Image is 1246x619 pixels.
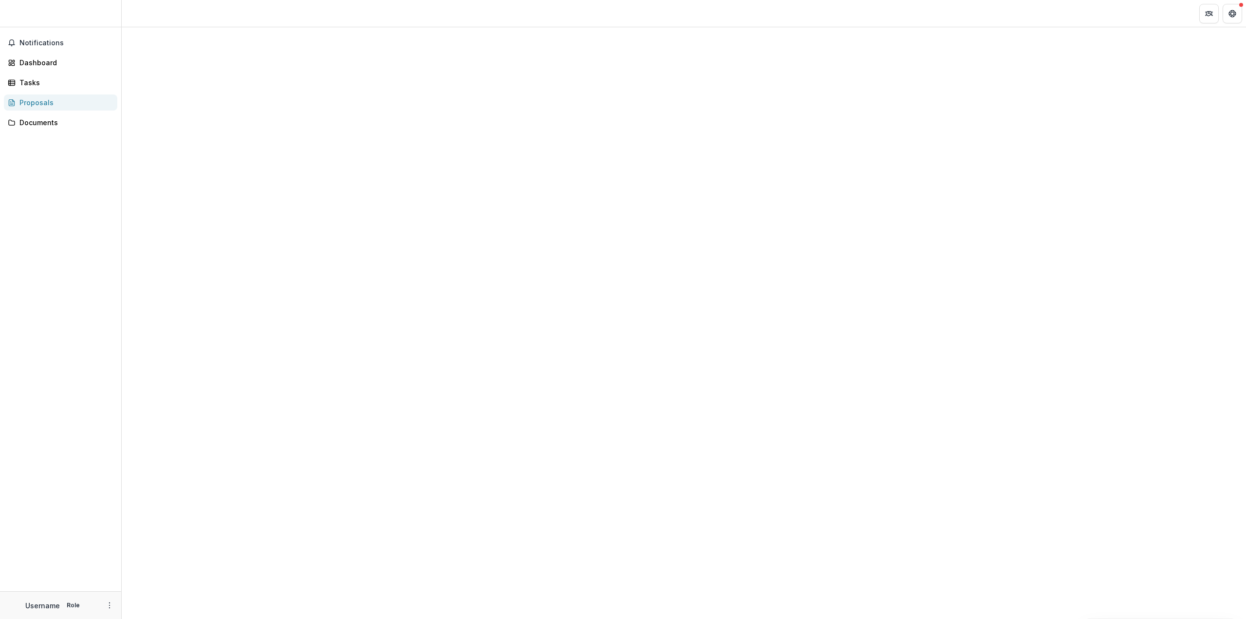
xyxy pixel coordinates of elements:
[25,600,60,611] p: Username
[19,57,110,68] div: Dashboard
[4,35,117,51] button: Notifications
[4,94,117,111] a: Proposals
[4,75,117,91] a: Tasks
[4,114,117,131] a: Documents
[19,117,110,128] div: Documents
[104,600,115,611] button: More
[1199,4,1219,23] button: Partners
[19,97,110,108] div: Proposals
[1223,4,1242,23] button: Get Help
[64,601,83,610] p: Role
[19,77,110,88] div: Tasks
[19,39,113,47] span: Notifications
[4,55,117,71] a: Dashboard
